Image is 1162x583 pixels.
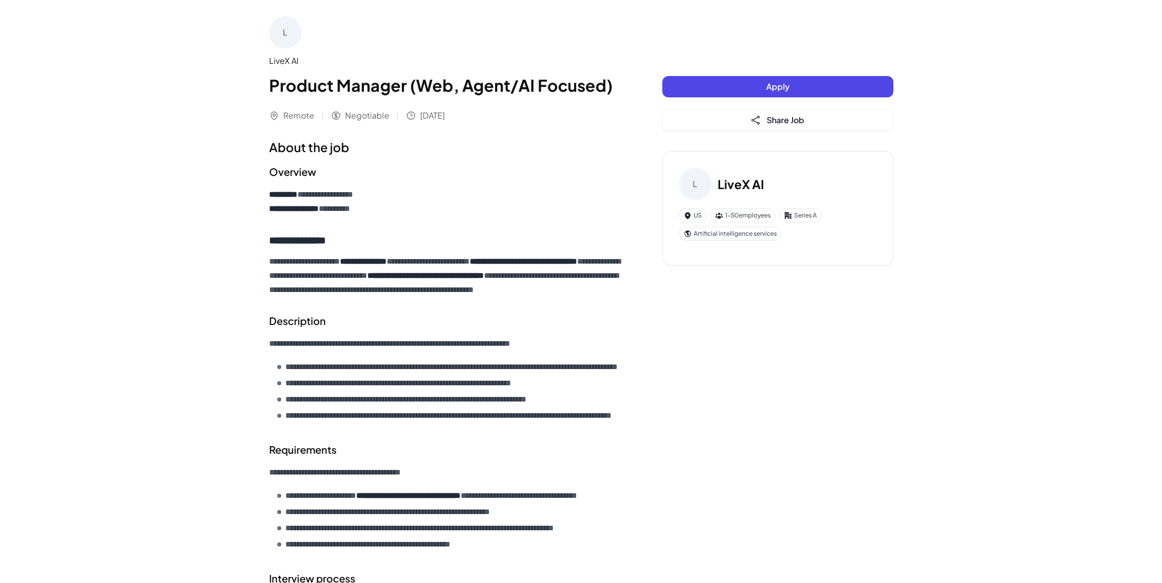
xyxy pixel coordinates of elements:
[269,55,622,67] div: LiveX AI
[679,227,781,241] div: Artificial intelligence services
[269,138,622,156] h1: About the job
[779,208,821,223] div: Series A
[679,208,706,223] div: US
[269,164,622,179] h2: Overview
[679,168,711,200] div: L
[283,110,314,122] span: Remote
[269,442,622,457] h2: Requirements
[710,208,775,223] div: 1-50 employees
[269,16,302,49] div: L
[767,115,804,125] span: Share Job
[420,110,445,122] span: [DATE]
[662,110,893,131] button: Share Job
[345,110,389,122] span: Negotiable
[269,313,622,329] h2: Description
[766,81,790,92] span: Apply
[718,175,764,193] h3: LiveX AI
[269,73,622,97] h1: Product Manager (Web, Agent/AI Focused)
[662,76,893,97] button: Apply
